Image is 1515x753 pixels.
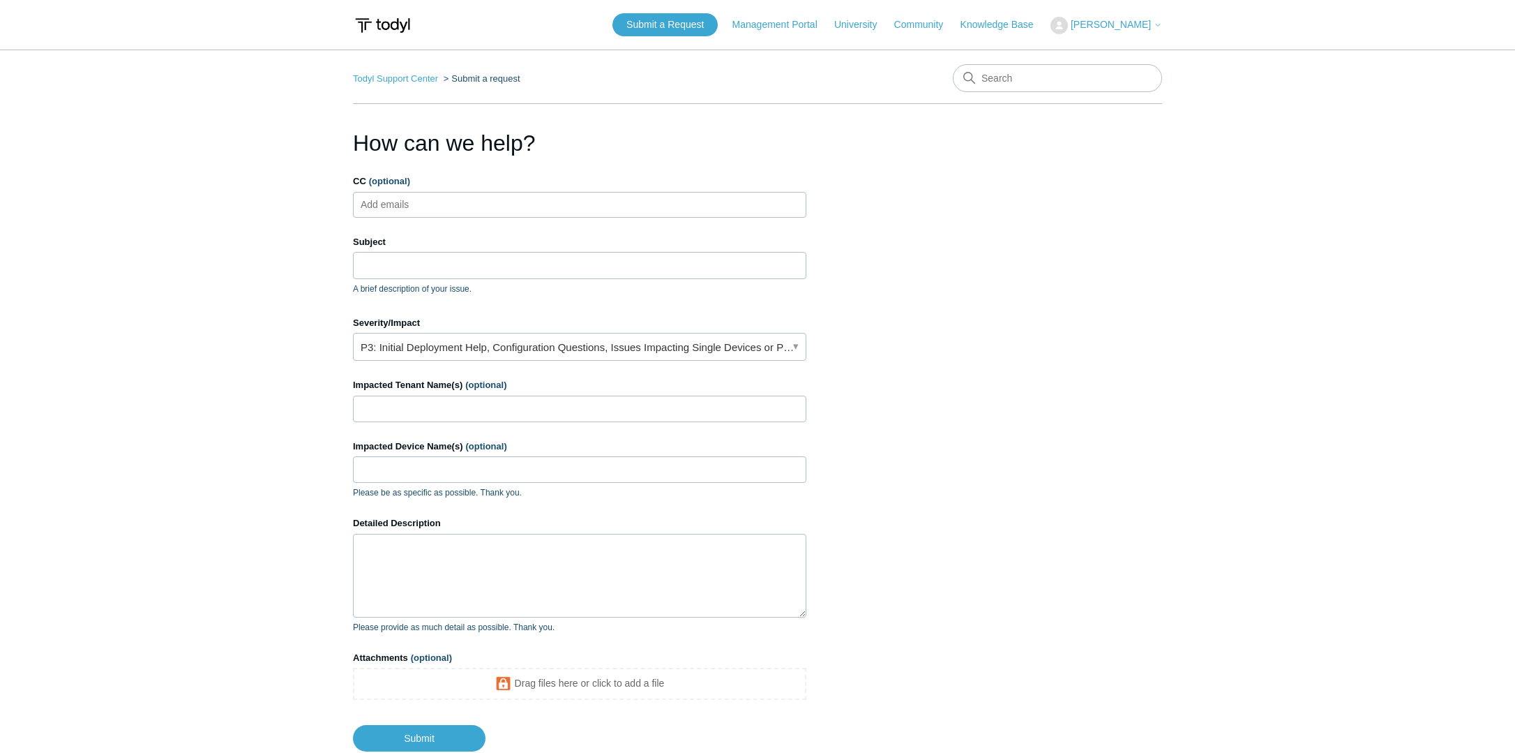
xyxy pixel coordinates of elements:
input: Submit [353,725,485,752]
a: Management Portal [732,17,831,32]
p: Please provide as much detail as possible. Thank you. [353,621,806,634]
p: Please be as specific as possible. Thank you. [353,486,806,499]
h1: How can we help? [353,126,806,160]
a: University [834,17,891,32]
input: Add emails [356,194,439,215]
a: Community [894,17,958,32]
input: Search [953,64,1162,92]
label: Subject [353,235,806,249]
label: Detailed Description [353,516,806,530]
span: [PERSON_NAME] [1071,19,1151,30]
button: [PERSON_NAME] [1050,17,1162,34]
a: Submit a Request [612,13,718,36]
label: Impacted Device Name(s) [353,440,806,454]
p: A brief description of your issue. [353,283,806,295]
span: (optional) [369,176,410,186]
span: (optional) [465,380,506,390]
label: CC [353,174,806,188]
label: Attachments [353,651,806,665]
li: Submit a request [441,73,520,84]
li: Todyl Support Center [353,73,441,84]
a: Todyl Support Center [353,73,438,84]
img: Todyl Support Center Help Center home page [353,13,412,38]
span: (optional) [466,441,507,452]
a: Knowledge Base [960,17,1048,32]
a: P3: Initial Deployment Help, Configuration Questions, Issues Impacting Single Devices or Past Out... [353,333,806,361]
label: Impacted Tenant Name(s) [353,378,806,392]
span: (optional) [411,653,452,663]
label: Severity/Impact [353,316,806,330]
